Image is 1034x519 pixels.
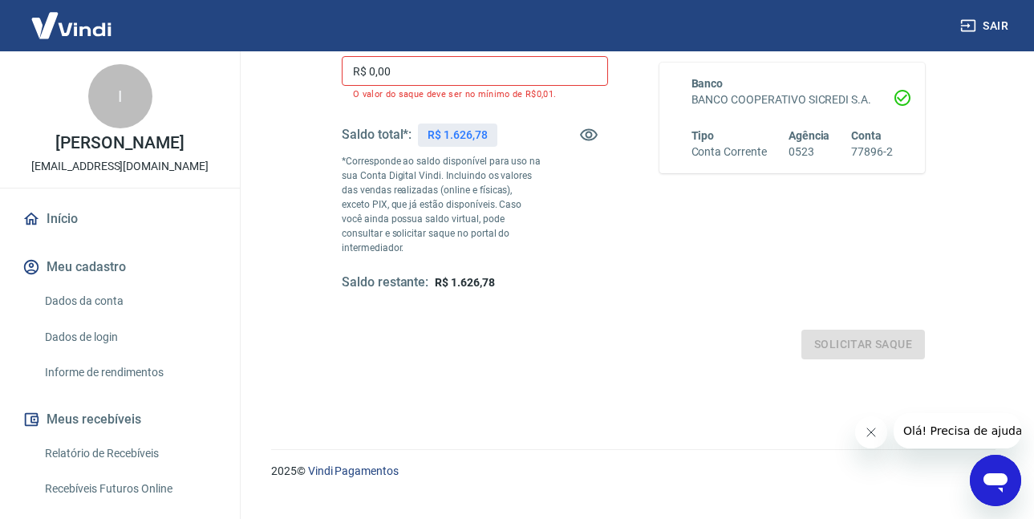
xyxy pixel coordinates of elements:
[19,1,124,50] img: Vindi
[31,158,209,175] p: [EMAIL_ADDRESS][DOMAIN_NAME]
[88,64,152,128] div: I
[353,89,597,99] p: O valor do saque deve ser no mínimo de R$0,01.
[55,135,184,152] p: [PERSON_NAME]
[342,274,428,291] h5: Saldo restante:
[308,464,399,477] a: Vindi Pagamentos
[851,144,893,160] h6: 77896-2
[691,91,894,108] h6: BANCO COOPERATIVO SICREDI S.A.
[789,129,830,142] span: Agência
[855,416,887,448] iframe: Fechar mensagem
[39,321,221,354] a: Dados de login
[691,144,767,160] h6: Conta Corrente
[435,276,494,289] span: R$ 1.626,78
[691,129,715,142] span: Tipo
[851,129,882,142] span: Conta
[39,356,221,389] a: Informe de rendimentos
[970,455,1021,506] iframe: Botão para abrir a janela de mensagens
[19,249,221,285] button: Meu cadastro
[39,437,221,470] a: Relatório de Recebíveis
[342,154,541,255] p: *Corresponde ao saldo disponível para uso na sua Conta Digital Vindi. Incluindo os valores das ve...
[957,11,1015,41] button: Sair
[342,127,412,143] h5: Saldo total*:
[10,11,135,24] span: Olá! Precisa de ajuda?
[39,472,221,505] a: Recebíveis Futuros Online
[428,127,487,144] p: R$ 1.626,78
[19,402,221,437] button: Meus recebíveis
[271,463,995,480] p: 2025 ©
[39,285,221,318] a: Dados da conta
[19,201,221,237] a: Início
[691,77,724,90] span: Banco
[789,144,830,160] h6: 0523
[894,413,1021,448] iframe: Mensagem da empresa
